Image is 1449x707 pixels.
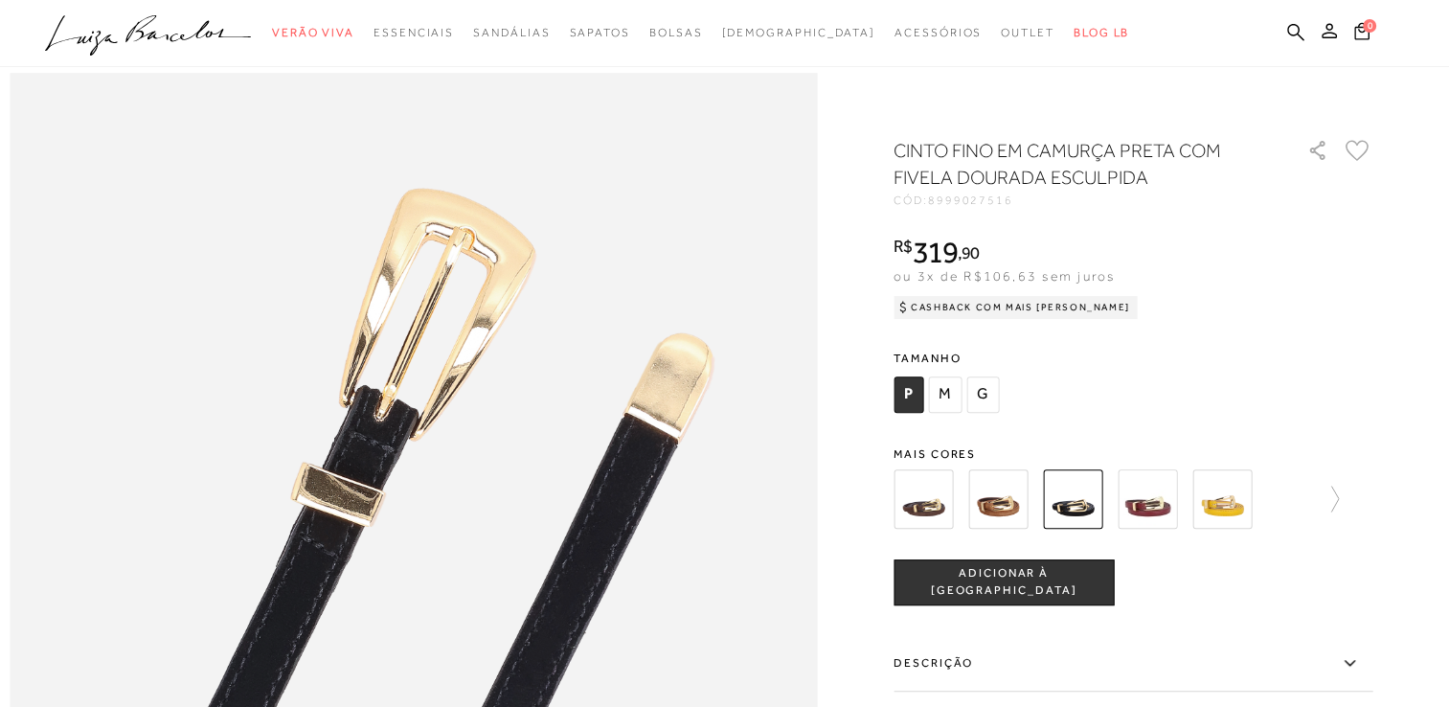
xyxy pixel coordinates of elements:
[928,194,1013,207] span: 8999027516
[272,15,354,51] a: categoryNavScreenReaderText
[569,15,629,51] a: categoryNavScreenReaderText
[962,242,980,262] span: 90
[1118,469,1177,529] img: CINTO FINO EM COURO MARSALA COM MAXI FIVELA
[958,244,980,262] i: ,
[894,296,1138,319] div: Cashback com Mais [PERSON_NAME]
[894,344,1004,373] span: Tamanho
[894,194,1277,206] div: CÓD:
[473,26,550,39] span: Sandálias
[374,26,454,39] span: Essenciais
[928,376,962,413] span: M
[1043,469,1102,529] img: CINTO FINO EM CAMURÇA PRETA COM FIVELA DOURADA ESCULPIDA
[1074,15,1129,51] a: BLOG LB
[569,26,629,39] span: Sapatos
[1363,19,1376,33] span: 0
[721,15,875,51] a: noSubCategoriesText
[894,15,982,51] a: categoryNavScreenReaderText
[894,565,1113,599] span: ADICIONAR À [GEOGRAPHIC_DATA]
[473,15,550,51] a: categoryNavScreenReaderText
[1192,469,1252,529] img: CINTO FINO EM COURO AMARELO HONEY COM MAXI FIVELA
[272,26,354,39] span: Verão Viva
[721,26,875,39] span: [DEMOGRAPHIC_DATA]
[894,26,982,39] span: Acessórios
[968,469,1028,529] img: CINTO FINO EM CAMURÇA CARAMELO COM FIVELA DOURADA ESCULPIDA
[374,15,454,51] a: categoryNavScreenReaderText
[1074,26,1129,39] span: BLOG LB
[1001,15,1054,51] a: categoryNavScreenReaderText
[894,238,913,255] i: R$
[966,376,999,413] span: G
[894,448,1372,460] span: Mais cores
[913,235,958,269] span: 319
[894,469,953,529] img: CINTO FINO EM CAMURÇA CAFÉ COM FIVELA DOURADA ESCULPIDA
[894,268,1115,284] span: ou 3x de R$106,63 sem juros
[894,559,1114,605] button: ADICIONAR À [GEOGRAPHIC_DATA]
[649,26,703,39] span: Bolsas
[894,636,1372,692] label: Descrição
[1348,21,1375,47] button: 0
[1001,26,1054,39] span: Outlet
[894,137,1253,191] h1: CINTO FINO EM CAMURÇA PRETA COM FIVELA DOURADA ESCULPIDA
[649,15,703,51] a: categoryNavScreenReaderText
[894,376,923,413] span: P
